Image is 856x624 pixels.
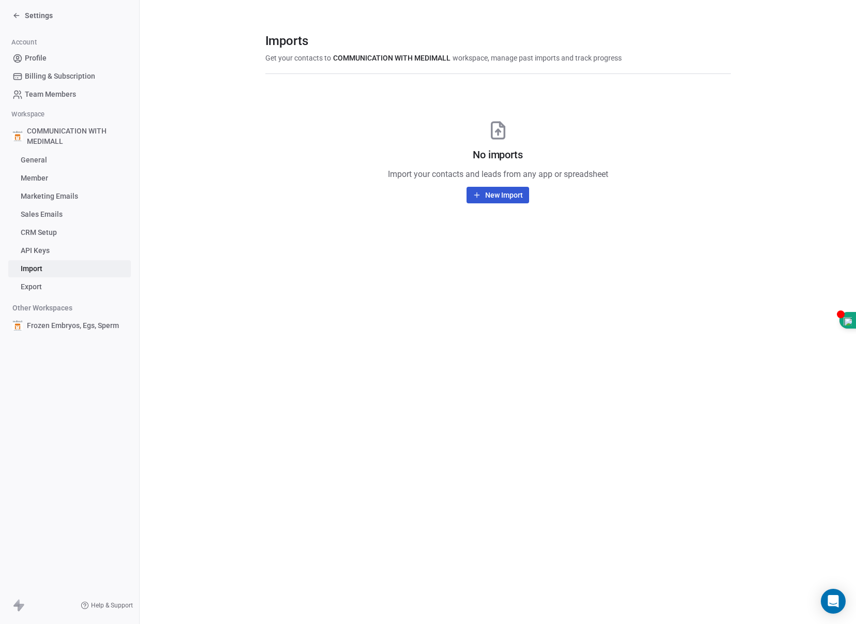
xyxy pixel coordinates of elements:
[8,68,131,85] a: Billing & Subscription
[27,126,127,146] span: COMMUNICATION WITH MEDIMALL
[473,147,523,162] span: No imports
[91,601,133,610] span: Help & Support
[21,263,42,274] span: Import
[8,50,131,67] a: Profile
[8,86,131,103] a: Team Members
[8,224,131,241] a: CRM Setup
[265,53,331,63] span: Get your contacts to
[27,320,119,331] span: Frozen Embryos, Egs, Sperm
[7,35,41,50] span: Account
[8,242,131,259] a: API Keys
[8,188,131,205] a: Marketing Emails
[8,206,131,223] a: Sales Emails
[21,281,42,292] span: Export
[333,53,450,63] span: COMMUNICATION WITH MEDIMALL
[453,53,622,63] span: workspace, manage past imports and track progress
[21,173,48,184] span: Member
[8,152,131,169] a: General
[25,53,47,64] span: Profile
[21,155,47,166] span: General
[8,260,131,277] a: Import
[21,191,78,202] span: Marketing Emails
[388,168,608,181] span: Import your contacts and leads from any app or spreadsheet
[25,10,53,21] span: Settings
[21,209,63,220] span: Sales Emails
[8,300,77,316] span: Other Workspaces
[21,245,50,256] span: API Keys
[12,131,23,141] img: Medimall%20logo%20(2).1.jpg
[21,227,57,238] span: CRM Setup
[8,170,131,187] a: Member
[265,33,622,49] span: Imports
[81,601,133,610] a: Help & Support
[12,10,53,21] a: Settings
[8,278,131,295] a: Export
[25,89,76,100] span: Team Members
[25,71,95,82] span: Billing & Subscription
[467,187,529,203] button: New Import
[821,589,846,614] div: Open Intercom Messenger
[12,320,23,331] img: Medimall%20logo%20(2).1.jpg
[7,107,49,122] span: Workspace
